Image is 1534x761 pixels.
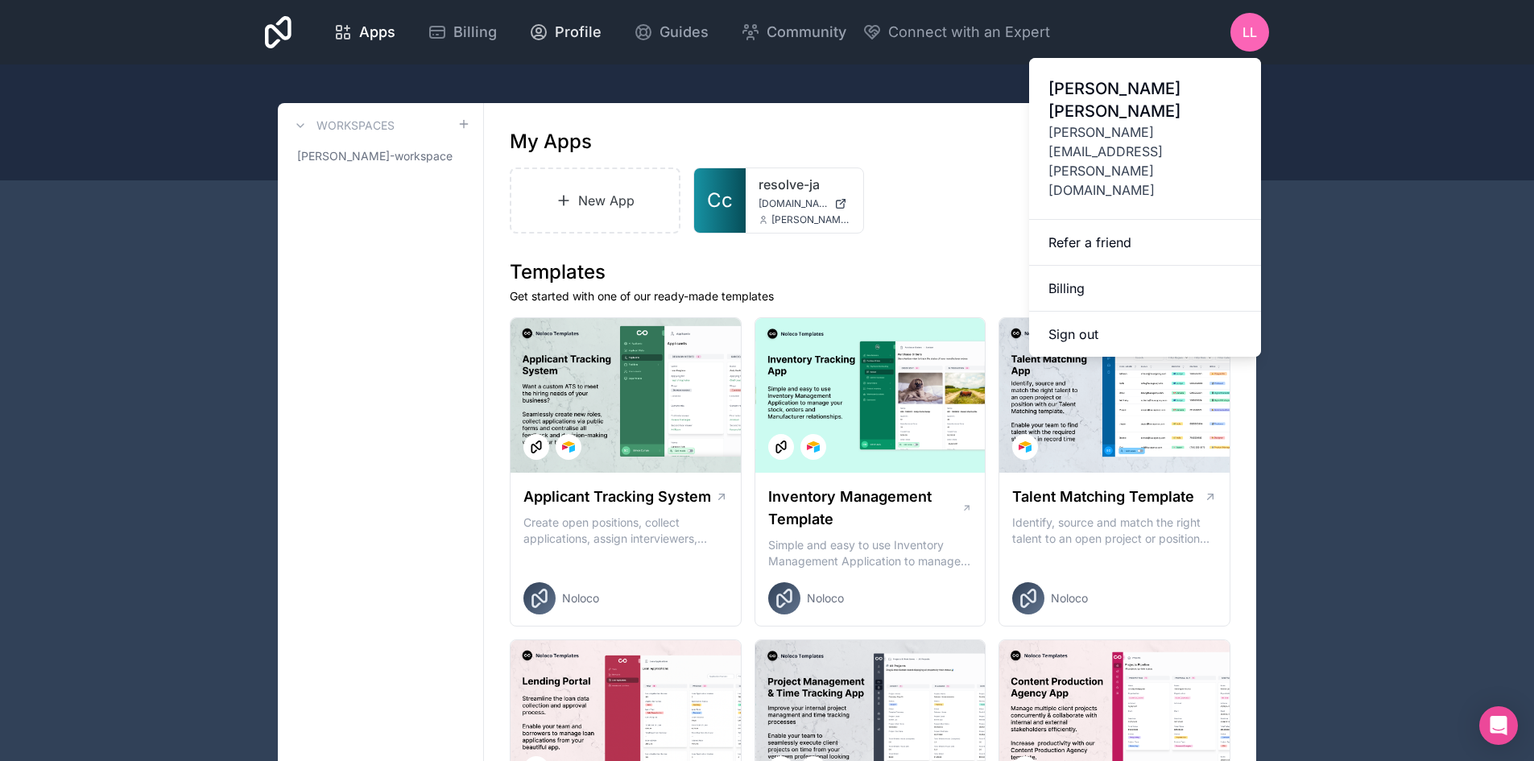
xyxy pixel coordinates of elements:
[621,14,722,50] a: Guides
[728,14,859,50] a: Community
[707,188,733,213] span: Cc
[523,486,711,508] h1: Applicant Tracking System
[415,14,510,50] a: Billing
[359,21,395,43] span: Apps
[768,486,961,531] h1: Inventory Management Template
[1051,590,1088,606] span: Noloco
[807,590,844,606] span: Noloco
[510,129,592,155] h1: My Apps
[453,21,497,43] span: Billing
[516,14,614,50] a: Profile
[1479,706,1518,745] div: Open Intercom Messenger
[694,168,746,233] a: Cc
[888,21,1050,43] span: Connect with an Expert
[562,590,599,606] span: Noloco
[1012,486,1194,508] h1: Talent Matching Template
[291,116,395,135] a: Workspaces
[510,168,680,234] a: New App
[555,21,602,43] span: Profile
[807,440,820,453] img: Airtable Logo
[1048,122,1242,200] span: [PERSON_NAME][EMAIL_ADDRESS][PERSON_NAME][DOMAIN_NAME]
[862,21,1050,43] button: Connect with an Expert
[1242,23,1257,42] span: LL
[1048,77,1242,122] span: [PERSON_NAME] [PERSON_NAME]
[297,148,453,164] span: [PERSON_NAME]-workspace
[767,21,846,43] span: Community
[1019,440,1032,453] img: Airtable Logo
[759,175,850,194] a: resolve-ja
[510,259,1230,285] h1: Templates
[1029,312,1261,357] button: Sign out
[768,537,973,569] p: Simple and easy to use Inventory Management Application to manage your stock, orders and Manufact...
[316,118,395,134] h3: Workspaces
[291,142,470,171] a: [PERSON_NAME]-workspace
[759,197,828,210] span: [DOMAIN_NAME]
[1029,220,1261,266] a: Refer a friend
[1012,515,1217,547] p: Identify, source and match the right talent to an open project or position with our Talent Matchi...
[1029,266,1261,312] a: Billing
[523,515,728,547] p: Create open positions, collect applications, assign interviewers, centralise candidate feedback a...
[759,197,850,210] a: [DOMAIN_NAME]
[771,213,850,226] span: [PERSON_NAME][EMAIL_ADDRESS][PERSON_NAME][DOMAIN_NAME]
[562,440,575,453] img: Airtable Logo
[320,14,408,50] a: Apps
[659,21,709,43] span: Guides
[510,288,1230,304] p: Get started with one of our ready-made templates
